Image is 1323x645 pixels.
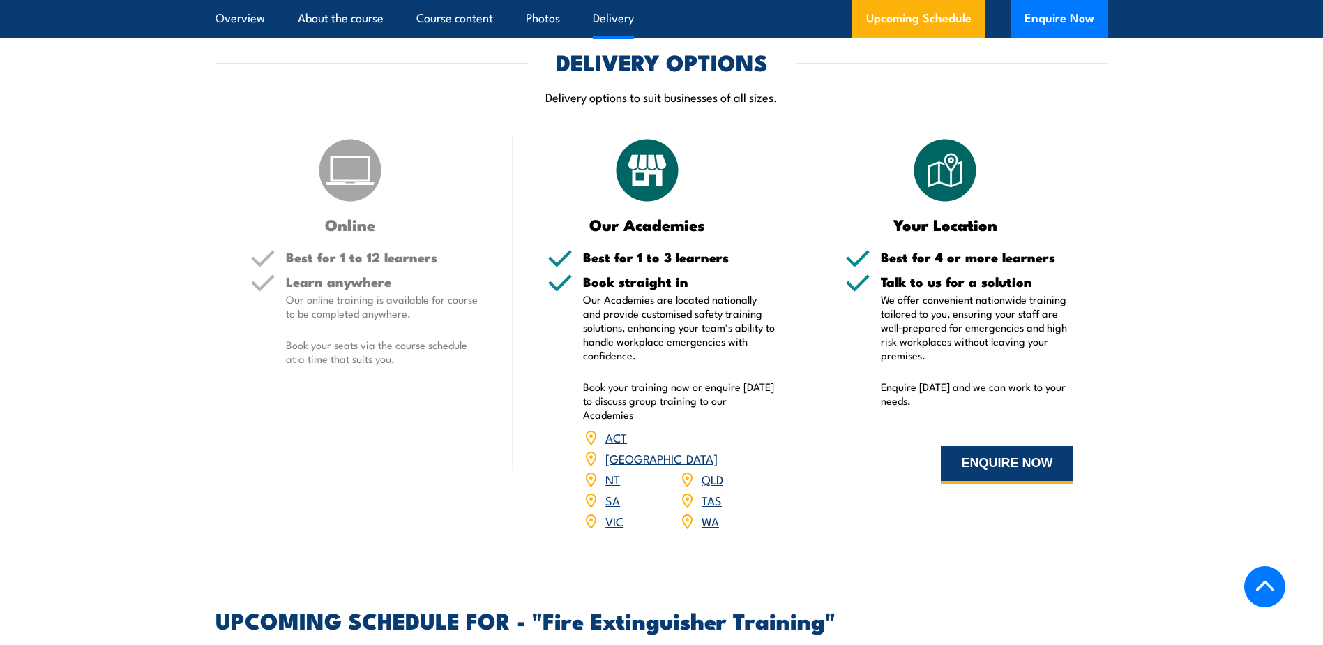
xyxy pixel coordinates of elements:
a: TAS [702,491,722,508]
h5: Learn anywhere [286,275,478,288]
a: SA [605,491,620,508]
h5: Best for 1 to 12 learners [286,251,478,264]
h5: Best for 4 or more learners [881,251,1073,264]
p: We offer convenient nationwide training tailored to you, ensuring your staff are well-prepared fo... [881,292,1073,362]
p: Book your seats via the course schedule at a time that suits you. [286,338,478,366]
h2: DELIVERY OPTIONS [556,52,768,71]
p: Our online training is available for course to be completed anywhere. [286,292,478,320]
h2: UPCOMING SCHEDULE FOR - "Fire Extinguisher Training" [216,610,1108,630]
p: Our Academies are located nationally and provide customised safety training solutions, enhancing ... [583,292,776,362]
h3: Online [250,216,451,232]
a: [GEOGRAPHIC_DATA] [605,450,718,466]
a: ACT [605,429,627,445]
h3: Our Academies [547,216,748,232]
p: Enquire [DATE] and we can work to your needs. [881,380,1073,408]
a: QLD [702,470,723,487]
h5: Book straight in [583,275,776,288]
button: ENQUIRE NOW [941,446,1073,484]
h5: Best for 1 to 3 learners [583,251,776,264]
a: WA [702,512,719,529]
h3: Your Location [845,216,1045,232]
p: Delivery options to suit businesses of all sizes. [216,89,1108,105]
a: VIC [605,512,623,529]
a: NT [605,470,620,487]
p: Book your training now or enquire [DATE] to discuss group training to our Academies [583,380,776,422]
h5: Talk to us for a solution [881,275,1073,288]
